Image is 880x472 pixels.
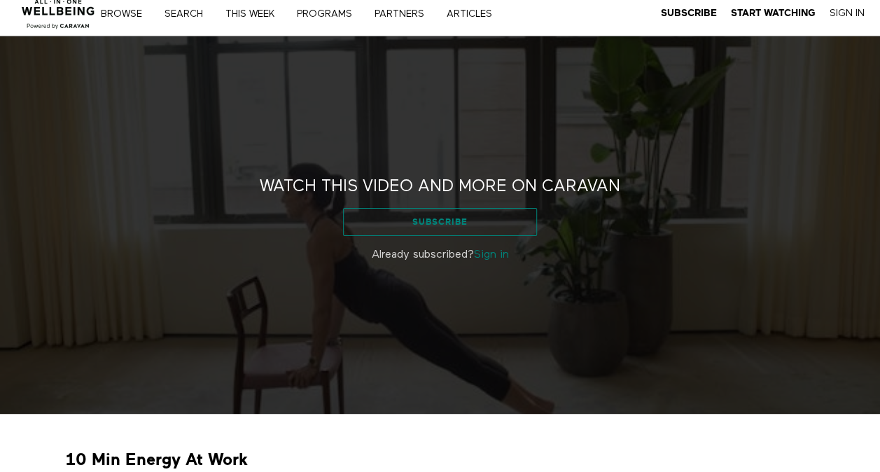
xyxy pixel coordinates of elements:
[661,8,717,18] strong: Subscribe
[66,449,248,471] strong: 10 Min Energy At Work
[292,9,367,19] a: PROGRAMS
[731,7,816,20] a: Start Watching
[661,7,717,20] a: Subscribe
[474,249,509,261] a: Sign in
[96,9,157,19] a: Browse
[260,176,620,197] h2: Watch this video and more on CARAVAN
[830,7,865,20] a: Sign In
[221,9,289,19] a: THIS WEEK
[370,9,439,19] a: PARTNERS
[343,208,538,236] a: Subscribe
[237,247,643,263] p: Already subscribed?
[111,6,521,20] nav: Primary
[731,8,816,18] strong: Start Watching
[160,9,218,19] a: Search
[442,9,507,19] a: ARTICLES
